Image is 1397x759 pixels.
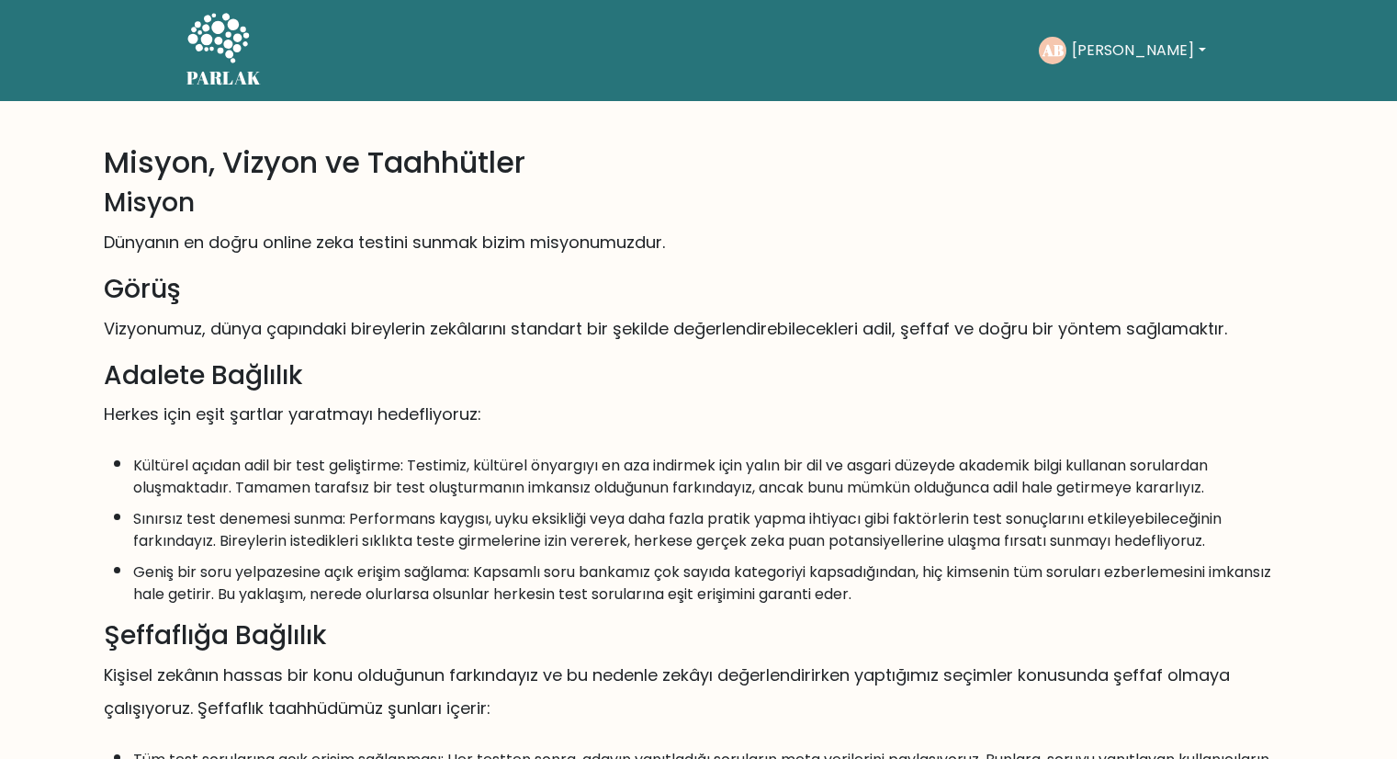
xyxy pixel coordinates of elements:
[133,508,1222,551] font: Sınırsız test denemesi sunma: Performans kaygısı, uyku eksikliği veya daha fazla pratik yapma iht...
[104,317,1227,340] font: Vizyonumuz, dünya çapındaki bireylerin zekâlarını standart bir şekilde değerlendirebilecekleri ad...
[104,271,181,307] font: Görüş
[1042,40,1064,61] text: AB
[104,663,1230,719] font: Kişisel zekânın hassas bir konu olduğunun farkındayız ve bu nedenle zekâyı değerlendirirken yaptı...
[1072,40,1194,61] font: [PERSON_NAME]
[104,617,326,653] font: Şeffaflığa Bağlılık
[186,7,262,94] a: PARLAK
[133,455,1208,498] font: Kültürel açıdan adil bir test geliştirme: Testimiz, kültürel önyargıyı en aza indirmek için yalın...
[133,561,1271,605] font: Geniş bir soru yelpazesine açık erişim sağlama: Kapsamlı soru bankamız çok sayıda kategoriyi kaps...
[104,185,195,221] font: Misyon
[104,142,525,183] font: Misyon, Vizyon ve Taahhütler
[104,402,481,425] font: Herkes için eşit şartlar yaratmayı hedefliyoruz:
[1066,39,1211,62] button: [PERSON_NAME]
[186,65,262,90] font: PARLAK
[104,231,665,254] font: Dünyanın en doğru online zeka testini sunmak bizim misyonumuzdur.
[104,357,302,393] font: Adalete Bağlılık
